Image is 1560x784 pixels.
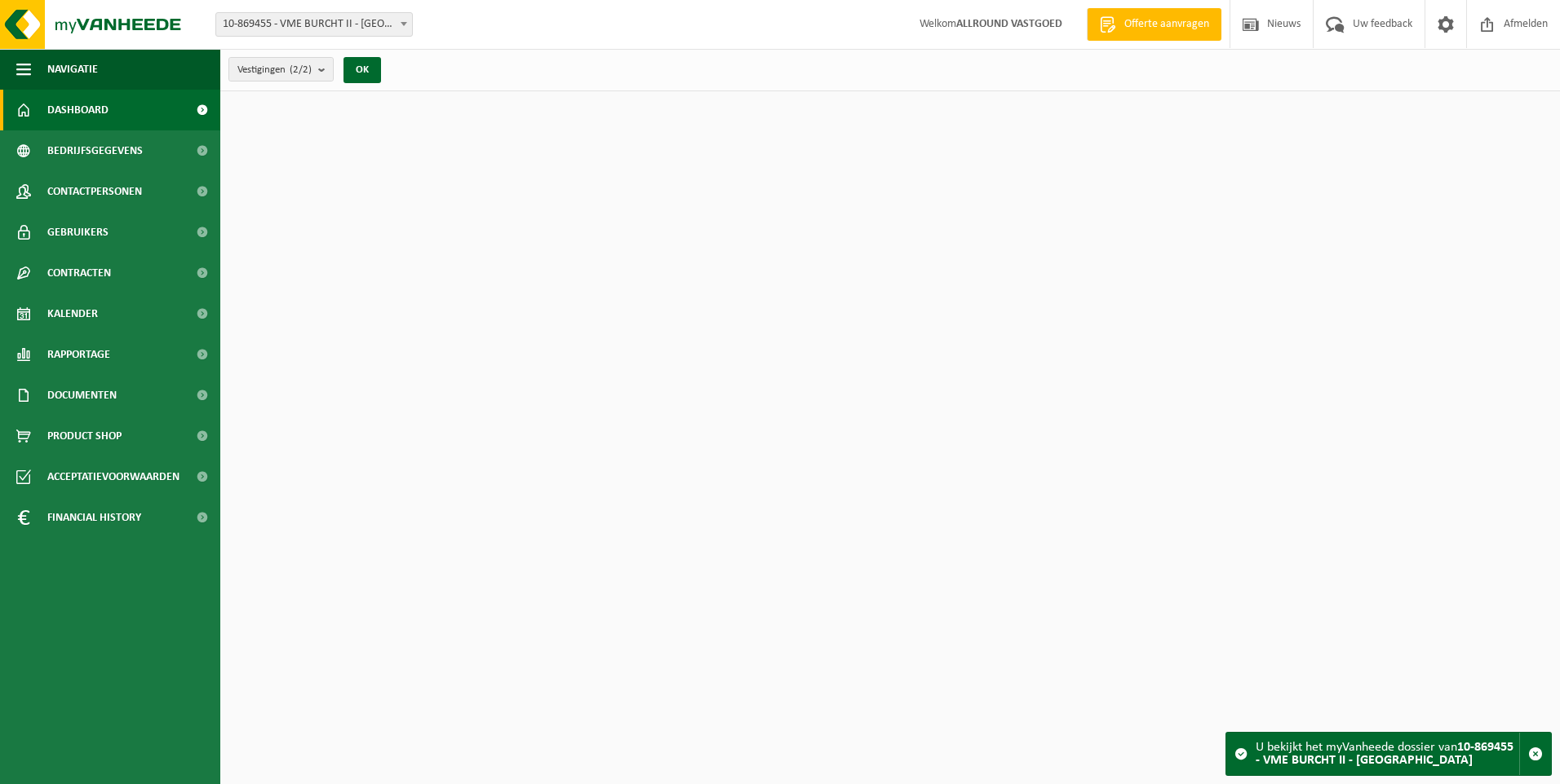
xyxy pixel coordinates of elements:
span: Product Shop [47,416,122,456]
span: Vestigingen [237,58,312,82]
a: Offerte aanvragen [1087,8,1221,41]
span: Bedrijfsgegevens [47,130,143,171]
span: Kalender [47,293,98,334]
div: U bekijkt het myVanheede dossier van [1256,733,1519,775]
span: Rapportage [47,334,110,375]
button: OK [343,57,381,83]
count: (2/2) [290,64,312,75]
span: 10-869455 - VME BURCHT II - AALST [215,12,413,37]
span: Contactpersonen [47,171,142,212]
strong: 10-869455 - VME BURCHT II - [GEOGRAPHIC_DATA] [1256,741,1513,767]
span: Documenten [47,375,117,416]
span: Contracten [47,253,111,293]
span: Offerte aanvragen [1120,16,1213,33]
span: Navigatie [47,49,98,90]
span: Financial History [47,497,141,538]
strong: ALLROUND VASTGOED [956,18,1062,30]
span: Dashboard [47,90,109,130]
span: Acceptatievoorwaarden [47,456,179,497]
span: Gebruikers [47,212,109,253]
button: Vestigingen(2/2) [228,57,334,81]
span: 10-869455 - VME BURCHT II - AALST [216,13,412,36]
